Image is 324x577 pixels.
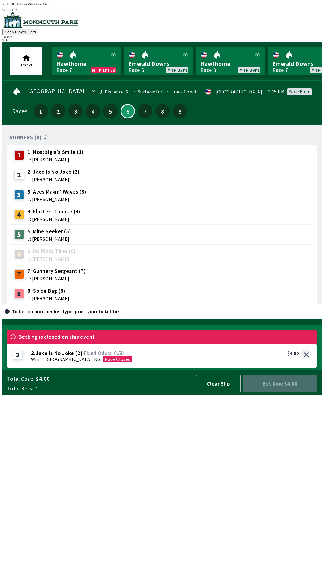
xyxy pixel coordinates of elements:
[243,375,317,392] button: Bet Now $4.00
[2,38,322,42] div: $ 0.00
[10,134,314,140] div: Runners (8)
[31,356,39,362] span: Win
[272,68,288,72] div: Race 7
[36,385,190,392] span: 1
[14,230,24,239] div: 5
[10,135,42,140] span: Runners (8)
[132,89,165,95] span: Surface: Dirt
[28,197,87,202] span: J: [PERSON_NAME]
[167,68,187,72] span: MTP 23m
[288,89,311,94] div: Race final
[75,350,82,356] span: ( 2 )
[2,9,322,12] div: Version 1.4.0
[14,249,24,259] div: 6
[173,104,187,118] button: 9
[31,350,36,356] span: 2 .
[155,104,170,118] button: 8
[28,188,87,196] span: 3. Aves Makin' Waves (3)
[28,247,76,255] span: 6. Its Pizza Time (6)
[139,109,151,113] span: 7
[28,157,84,162] span: J: [PERSON_NAME]
[248,380,312,388] span: Bet Now $4.00
[87,109,99,113] span: 4
[36,350,74,356] span: Jace Is No Joke
[105,356,130,362] span: Race Closed
[7,375,33,383] span: Total Cost:
[20,62,33,68] span: Tracks
[92,68,115,72] span: MTP 1m 7s
[35,109,46,113] span: 1
[12,309,124,314] p: To bet on another bet type, print your ticket first.
[28,287,69,295] span: 8. Spice Bag (8)
[105,109,116,113] span: 5
[2,2,322,6] div: Public ID:
[70,109,81,113] span: 3
[28,296,69,301] span: J: [PERSON_NAME]
[287,350,299,356] div: $4.00
[7,385,33,392] span: Total Bets:
[86,104,100,118] button: 4
[28,237,71,241] span: J: [PERSON_NAME]
[52,109,64,113] span: 2
[14,269,24,279] div: 7
[45,356,92,362] span: [GEOGRAPHIC_DATA]
[200,68,216,72] div: Race 8
[2,29,38,35] button: Scan Player Card
[157,109,168,113] span: 8
[14,150,24,160] div: 1
[28,256,76,261] span: J: [PERSON_NAME]
[165,89,217,95] span: Track Condition: Firm
[56,68,72,72] div: Race 7
[14,210,24,219] div: 4
[28,168,80,176] span: 2. Jace Is No Joke (2)
[14,289,24,299] div: 8
[105,89,132,95] span: Distance: 6 F
[99,89,102,94] div: 0
[121,104,135,118] button: 6
[51,104,65,118] button: 2
[56,60,116,68] span: Hawthorne
[12,109,27,114] div: Races
[103,104,118,118] button: 5
[196,47,265,75] a: HawthorneRace 8MTP 29m
[268,89,285,94] span: 3:15 PM
[138,104,152,118] button: 7
[123,110,133,113] span: 6
[174,109,186,113] span: 9
[28,267,86,275] span: 7. Gunnery Sergeant (7)
[94,356,100,362] span: R6
[128,68,144,72] div: Race 6
[128,60,188,68] span: Emerald Downs
[68,104,83,118] button: 3
[28,227,71,235] span: 5. Mine Seeker (5)
[28,208,81,215] span: 4. Flatters Chance (4)
[28,217,81,221] span: J: [PERSON_NAME]
[14,190,24,200] div: 3
[14,170,24,180] div: 2
[16,2,49,6] span: DHU4-WSSY-53G3-TU6E
[2,12,78,28] img: venue logo
[42,356,43,362] span: ·
[52,47,121,75] a: HawthorneRace 7MTP 1m 7s
[239,68,259,72] span: MTP 29m
[200,60,260,68] span: Hawthorne
[196,375,241,392] button: Clear Slip
[124,47,193,75] a: Emerald DownsRace 6MTP 23m
[10,47,42,75] button: Tracks
[201,380,235,387] span: Clear Slip
[19,334,95,339] span: Betting is closed on this event
[28,177,80,182] span: J: [PERSON_NAME]
[28,276,86,281] span: J: [PERSON_NAME]
[215,89,262,94] div: [GEOGRAPHIC_DATA]
[34,104,48,118] button: 1
[2,35,322,38] div: Balance
[28,148,84,156] span: 1. Nostalgia's Smile (1)
[36,375,190,383] span: $4.00
[27,89,85,93] span: [GEOGRAPHIC_DATA]
[114,350,124,356] span: 6.50
[13,350,23,360] div: 2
